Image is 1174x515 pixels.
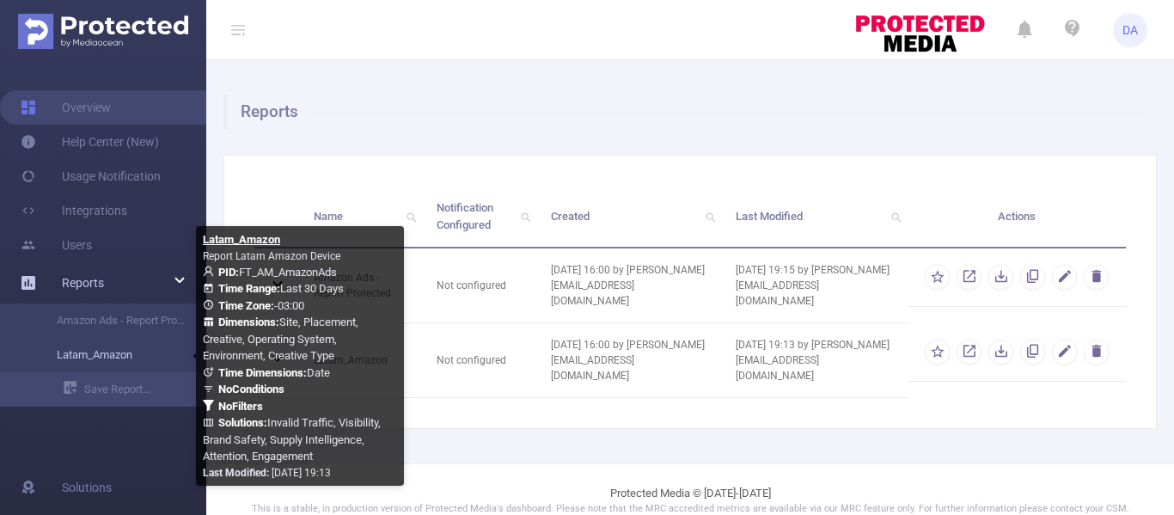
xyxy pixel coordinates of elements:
[424,248,538,323] td: Not configured
[884,186,908,247] i: icon: search
[218,366,307,379] b: Time Dimensions :
[218,416,267,429] b: Solutions :
[203,467,269,479] b: Last Modified:
[218,316,279,328] b: Dimensions :
[21,125,159,159] a: Help Center (New)
[437,201,493,231] span: Notification Configured
[203,266,218,277] i: icon: user
[218,383,284,395] b: No Conditions
[723,323,908,398] td: [DATE] 19:13 by [PERSON_NAME][EMAIL_ADDRESS][DOMAIN_NAME]
[514,186,538,247] i: icon: search
[736,210,803,223] span: Last Modified
[723,248,908,323] td: [DATE] 19:15 by [PERSON_NAME][EMAIL_ADDRESS][DOMAIN_NAME]
[400,186,424,247] i: icon: search
[218,400,263,413] b: No Filters
[314,210,343,223] span: Name
[203,316,358,362] span: Site, Placement, Creative, Operating System, Environment, Creative Type
[62,470,112,505] span: Solutions
[223,95,1142,129] h1: Reports
[218,266,239,279] b: PID:
[538,248,723,323] td: [DATE] 16:00 by [PERSON_NAME][EMAIL_ADDRESS][DOMAIN_NAME]
[62,266,104,300] a: Reports
[21,193,127,228] a: Integrations
[203,233,280,246] b: Latam_Amazon
[21,228,92,262] a: Users
[21,90,111,125] a: Overview
[1122,13,1138,47] span: DA
[203,266,381,463] span: FT_AM_AmazonAds Last 30 Days -03:00
[218,366,330,379] span: Date
[551,210,590,223] span: Created
[424,323,538,398] td: Not configured
[34,303,186,338] a: Amazon Ads - Report Protected
[62,276,104,290] span: Reports
[203,416,381,463] span: Invalid Traffic, Visibility, Brand Safety, Supply Intelligence, Attention, Engagement
[203,250,340,262] span: Report Latam Amazon Device
[998,210,1036,223] span: Actions
[34,338,186,372] a: Latam_Amazon
[218,299,274,312] b: Time Zone:
[64,372,206,407] a: Save Report...
[21,159,161,193] a: Usage Notification
[699,186,723,247] i: icon: search
[18,14,188,49] img: Protected Media
[203,467,331,479] span: [DATE] 19:13
[218,282,280,295] b: Time Range:
[538,323,723,398] td: [DATE] 16:00 by [PERSON_NAME][EMAIL_ADDRESS][DOMAIN_NAME]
